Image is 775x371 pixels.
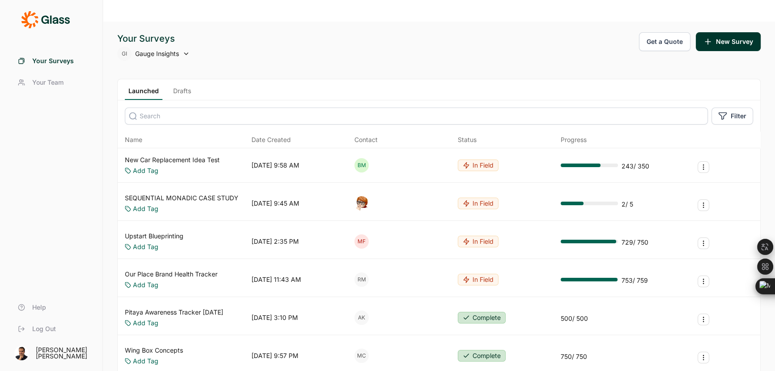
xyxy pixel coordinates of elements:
[125,270,217,279] a: Our Place Brand Health Tracker
[251,135,291,144] span: Date Created
[622,162,649,171] div: 243 / 350
[125,108,708,125] input: Search
[561,135,587,144] div: Progress
[354,158,369,173] div: BM
[133,242,158,251] a: Add Tag
[622,276,648,285] div: 753 / 759
[125,232,183,241] a: Upstart Blueprinting
[354,196,369,211] img: o7kyh2p2njg4amft5nuk.png
[125,194,238,203] a: SEQUENTIAL MONADIC CASE STUDY
[458,350,506,362] button: Complete
[125,86,162,100] a: Launched
[561,314,588,323] div: 500 / 500
[125,346,183,355] a: Wing Box Concepts
[36,347,92,359] div: [PERSON_NAME] [PERSON_NAME]
[251,199,299,208] div: [DATE] 9:45 AM
[32,56,74,65] span: Your Surveys
[711,108,753,125] button: Filter
[125,135,142,144] span: Name
[251,237,299,246] div: [DATE] 2:35 PM
[622,238,648,247] div: 729 / 750
[354,135,378,144] div: Contact
[133,357,158,366] a: Add Tag
[698,237,709,249] button: Survey Actions
[135,49,179,58] span: Gauge Insights
[458,160,498,171] button: In Field
[133,166,158,175] a: Add Tag
[561,352,587,361] div: 750 / 750
[354,349,369,363] div: MC
[696,32,761,51] button: New Survey
[125,155,220,164] a: New Car Replacement Idea Test
[731,112,746,121] span: Filter
[698,352,709,363] button: Survey Actions
[639,32,690,51] button: Get a Quote
[117,32,190,45] div: Your Surveys
[698,199,709,211] button: Survey Actions
[698,314,709,325] button: Survey Actions
[32,324,56,333] span: Log Out
[170,86,195,100] a: Drafts
[354,272,369,287] div: RM
[458,198,498,209] button: In Field
[458,236,498,247] button: In Field
[32,303,46,312] span: Help
[14,346,29,360] img: amg06m4ozjtcyqqhuw5b.png
[622,200,633,209] div: 2 / 5
[32,78,64,87] span: Your Team
[458,312,506,324] button: Complete
[133,204,158,213] a: Add Tag
[354,311,369,325] div: AK
[698,161,709,173] button: Survey Actions
[133,280,158,289] a: Add Tag
[251,313,298,322] div: [DATE] 3:10 PM
[117,47,132,61] div: GI
[251,275,301,284] div: [DATE] 11:43 AM
[251,161,299,170] div: [DATE] 9:58 AM
[251,351,298,360] div: [DATE] 9:57 PM
[354,234,369,249] div: MF
[133,319,158,328] a: Add Tag
[125,308,223,317] a: Pitaya Awareness Tracker [DATE]
[698,276,709,287] button: Survey Actions
[458,274,498,285] button: In Field
[458,135,477,144] div: Status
